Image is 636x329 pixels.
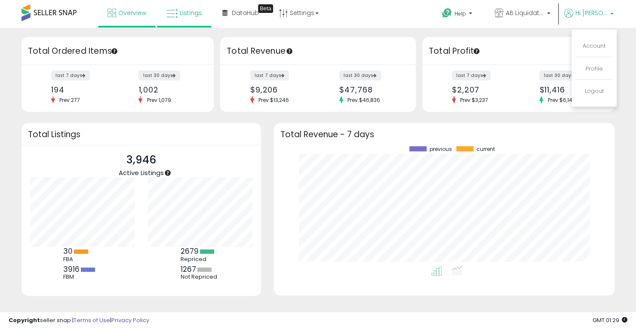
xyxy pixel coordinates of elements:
a: Privacy Policy [111,316,149,324]
h3: Total Revenue - 7 days [280,131,608,138]
p: 3,946 [119,152,164,168]
a: Hi [PERSON_NAME] [564,9,614,28]
label: last 30 days [339,71,381,80]
div: Repriced [181,256,219,263]
i: Get Help [442,8,452,18]
h3: Total Profit [429,45,608,57]
a: Help [435,1,481,28]
div: 1,002 [138,85,199,94]
span: Help [455,10,466,17]
label: last 7 days [51,71,90,80]
a: Profile [586,65,603,73]
strong: Copyright [9,316,40,324]
div: seller snap | | [9,317,149,325]
span: Prev: $13,246 [254,96,293,104]
div: Tooltip anchor [111,47,118,55]
span: Prev: 1,079 [142,96,175,104]
label: last 7 days [250,71,289,80]
h3: Total Listings [28,131,255,138]
span: Prev: $3,237 [456,96,492,104]
label: last 30 days [138,71,180,80]
span: DataHub [232,9,259,17]
h3: Total Ordered Items [28,45,207,57]
b: 1267 [181,264,196,274]
label: last 30 days [539,71,581,80]
span: Active Listings [119,168,164,177]
span: previous [430,146,452,152]
span: current [476,146,495,152]
div: Tooltip anchor [164,169,172,177]
a: Account [583,42,605,50]
div: FBA [63,256,102,263]
b: 2679 [181,246,199,256]
div: $2,207 [452,85,512,94]
div: $47,768 [339,85,401,94]
a: Logout [585,87,604,95]
b: 3916 [63,264,80,274]
label: last 7 days [452,71,491,80]
div: $9,206 [250,85,312,94]
div: Tooltip anchor [473,47,480,55]
div: $11,416 [539,85,599,94]
span: Hi [PERSON_NAME] [575,9,608,17]
h3: Total Revenue [227,45,409,57]
div: Tooltip anchor [258,4,273,13]
div: FBM [63,274,102,280]
span: Prev: 277 [55,96,84,104]
span: Overview [118,9,146,17]
div: Tooltip anchor [286,47,293,55]
span: Prev: $6,141 [543,96,578,104]
a: Terms of Use [74,316,110,324]
div: 194 [51,85,111,94]
span: Prev: $46,836 [343,96,384,104]
div: Not Repriced [181,274,219,280]
span: 2025-09-7 01:29 GMT [593,316,627,324]
span: Listings [180,9,202,17]
span: AB Liquidators Inc [506,9,544,17]
b: 30 [63,246,73,256]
